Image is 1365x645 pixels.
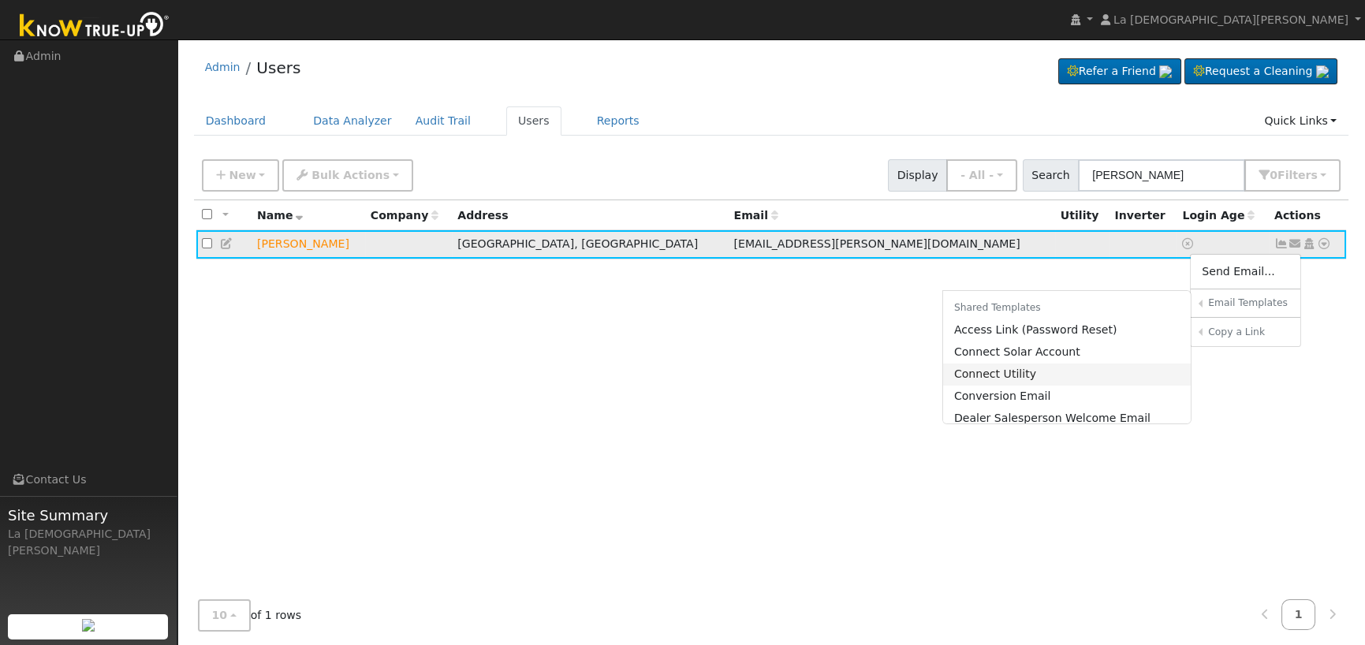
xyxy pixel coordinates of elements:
[943,296,1192,319] h6: Shared Templates
[506,106,561,136] a: Users
[1113,13,1348,26] span: La [DEMOGRAPHIC_DATA][PERSON_NAME]
[734,237,1020,250] span: [EMAIL_ADDRESS][PERSON_NAME][DOMAIN_NAME]
[257,209,304,222] span: Name
[1302,237,1316,250] a: Login As
[734,209,778,222] span: Email
[404,106,483,136] a: Audit Trail
[8,505,169,526] span: Site Summary
[1274,237,1289,250] a: Not connected
[1061,207,1104,224] div: Utility
[205,61,241,73] a: Admin
[943,319,1192,341] a: Access Link (Password Reset)
[1203,323,1300,341] a: Copy a Link
[311,169,390,181] span: Bulk Actions
[1289,236,1303,252] a: christinam.aguilar@hotmail.com
[301,106,404,136] a: Data Analyzer
[1115,207,1172,224] div: Inverter
[1277,169,1318,181] span: Filter
[946,159,1017,192] button: - All -
[452,230,728,259] td: [GEOGRAPHIC_DATA], [GEOGRAPHIC_DATA]
[8,526,169,559] div: La [DEMOGRAPHIC_DATA][PERSON_NAME]
[1281,599,1316,630] a: 1
[1274,207,1341,224] div: Actions
[12,9,177,44] img: Know True-Up
[888,159,947,192] span: Display
[943,386,1192,408] a: Conversion Email
[1208,297,1289,309] h6: Email Templates
[220,237,234,250] a: Edit User
[457,207,722,224] div: Address
[1078,159,1245,192] input: Search
[1252,106,1348,136] a: Quick Links
[943,364,1192,386] a: Connect Utility
[282,159,412,192] button: Bulk Actions
[1184,58,1337,85] a: Request a Cleaning
[82,619,95,632] img: retrieve
[1058,58,1181,85] a: Refer a Friend
[943,408,1192,430] a: Dealer Salesperson Welcome Email
[1159,65,1172,78] img: retrieve
[198,599,302,632] span: of 1 rows
[229,169,255,181] span: New
[1244,159,1341,192] button: 0Filters
[1311,169,1317,181] span: s
[194,106,278,136] a: Dashboard
[256,58,300,77] a: Users
[198,599,251,632] button: 10
[371,209,438,222] span: Company name
[1182,237,1196,250] a: No login access
[1191,260,1300,282] a: Send Email...
[252,230,365,259] td: Lead
[1317,236,1331,252] a: Other actions
[1203,295,1300,312] a: Email Templates
[1316,65,1329,78] img: retrieve
[1182,209,1255,222] span: Days since last login
[1208,326,1289,338] h6: Copy a Link
[212,609,228,621] span: 10
[585,106,651,136] a: Reports
[1023,159,1079,192] span: Search
[943,341,1192,364] a: Connect Solar Account
[202,159,280,192] button: New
